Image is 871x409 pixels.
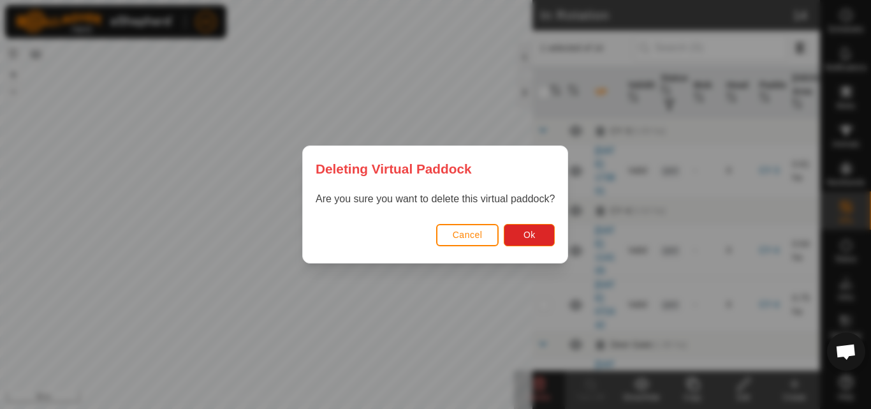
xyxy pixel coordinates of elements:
a: Open chat [827,332,865,371]
button: Ok [504,224,555,246]
p: Are you sure you want to delete this virtual paddock? [316,191,555,207]
span: Ok [523,230,536,240]
button: Cancel [436,224,499,246]
span: Deleting Virtual Paddock [316,159,472,179]
span: Cancel [453,230,483,240]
